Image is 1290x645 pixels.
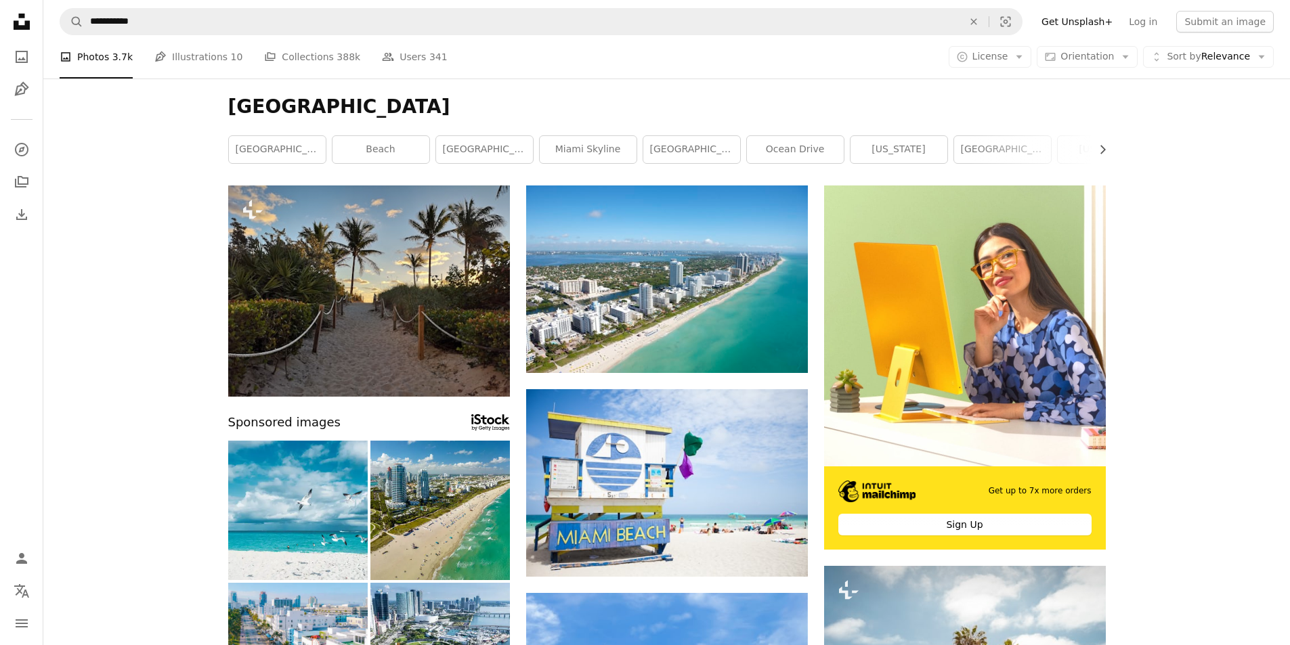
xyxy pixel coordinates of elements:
[8,8,35,38] a: Home — Unsplash
[37,79,47,89] img: tab_domain_overview_orange.svg
[38,22,66,32] div: v 4.0.25
[337,49,360,64] span: 388k
[8,610,35,637] button: Menu
[229,136,326,163] a: [GEOGRAPHIC_DATA]
[824,185,1106,466] img: file-1722962862010-20b14c5a0a60image
[429,49,448,64] span: 341
[228,413,341,432] span: Sponsored images
[8,201,35,228] a: Download History
[851,136,947,163] a: [US_STATE]
[1090,136,1106,163] button: scroll list to the right
[228,284,510,296] a: A beautiful view of a road surrounded by trees in Miami Beach, USA
[51,80,121,89] div: Domain Overview
[150,80,228,89] div: Keywords by Traffic
[332,136,429,163] a: beach
[1033,11,1121,32] a: Get Unsplash+
[60,9,83,35] button: Search Unsplash
[8,545,35,572] a: Log in / Sign up
[959,9,989,35] button: Clear
[954,136,1051,163] a: [GEOGRAPHIC_DATA]
[1037,46,1138,68] button: Orientation
[824,185,1106,550] a: Get up to 7x more ordersSign Up
[154,35,242,79] a: Illustrations 10
[228,185,510,397] img: A beautiful view of a road surrounded by trees in Miami Beach, USA
[643,136,740,163] a: [GEOGRAPHIC_DATA] night
[1176,11,1274,32] button: Submit an image
[1167,50,1250,64] span: Relevance
[838,514,1092,535] div: Sign Up
[370,441,510,580] img: Panoramic view of Miami Beach urban landscape. South Beach high luxurious hotels and apartment bu...
[8,169,35,196] a: Collections
[231,49,243,64] span: 10
[228,95,1106,119] h1: [GEOGRAPHIC_DATA]
[382,35,447,79] a: Users 341
[8,43,35,70] a: Photos
[22,35,33,46] img: website_grey.svg
[526,389,808,577] img: people at Miami Beach during day
[838,481,916,502] img: file-1690386555781-336d1949dad1image
[747,136,844,163] a: ocean drive
[972,51,1008,62] span: License
[22,22,33,32] img: logo_orange.svg
[1121,11,1165,32] a: Log in
[35,35,149,46] div: Domain: [DOMAIN_NAME]
[949,46,1032,68] button: License
[8,577,35,604] button: Language
[264,35,360,79] a: Collections 388k
[989,485,1092,497] span: Get up to 7x more orders
[436,136,533,163] a: [GEOGRAPHIC_DATA]
[1167,51,1201,62] span: Sort by
[135,79,146,89] img: tab_keywords_by_traffic_grey.svg
[526,476,808,489] a: people at Miami Beach during day
[526,185,808,373] img: aerial view of city buildings near body of water during daytime
[8,76,35,103] a: Illustrations
[540,136,637,163] a: miami skyline
[1060,51,1114,62] span: Orientation
[8,136,35,163] a: Explore
[60,8,1023,35] form: Find visuals sitewide
[526,273,808,285] a: aerial view of city buildings near body of water during daytime
[228,441,368,580] img: Miami Beach Florida Seagulls
[1058,136,1155,163] a: [US_STATE]
[989,9,1022,35] button: Visual search
[1143,46,1274,68] button: Sort byRelevance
